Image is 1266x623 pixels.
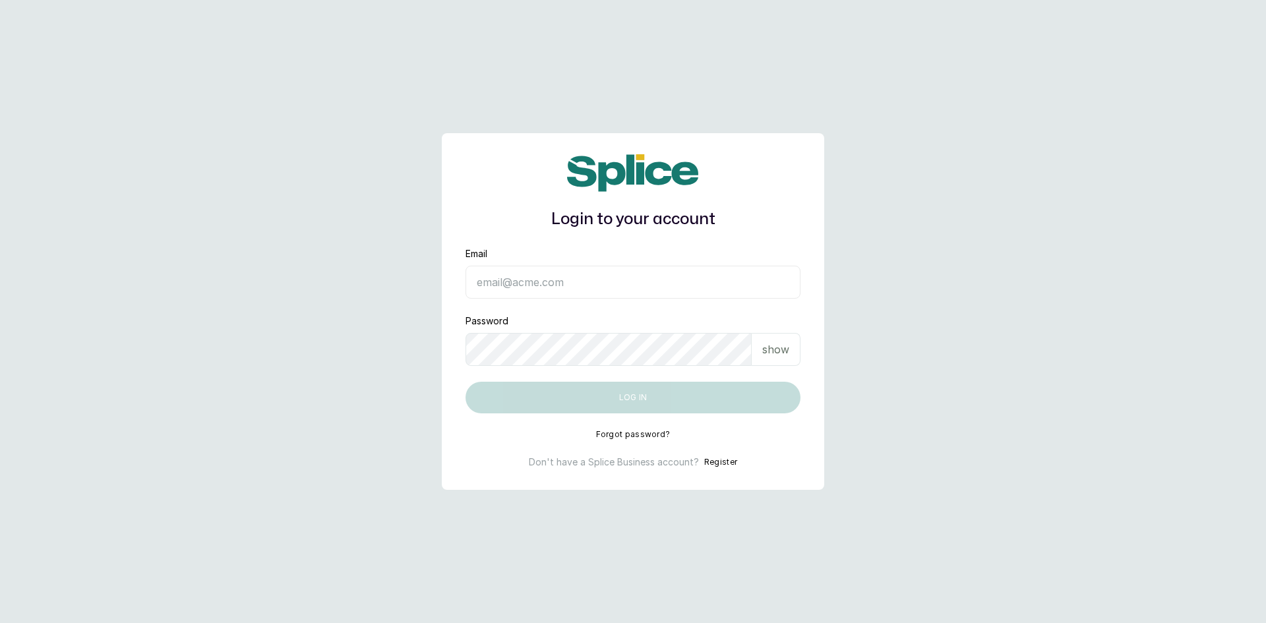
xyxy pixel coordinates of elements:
label: Email [466,247,487,260]
button: Forgot password? [596,429,671,440]
button: Log in [466,382,800,413]
input: email@acme.com [466,266,800,299]
label: Password [466,314,508,328]
h1: Login to your account [466,208,800,231]
button: Register [704,456,737,469]
p: show [762,341,789,357]
p: Don't have a Splice Business account? [529,456,699,469]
